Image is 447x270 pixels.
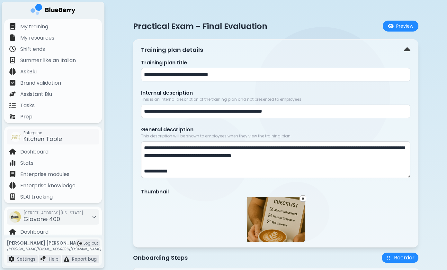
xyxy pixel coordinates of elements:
[9,46,16,52] img: file icon
[72,256,97,262] p: Report bug
[20,79,61,87] p: Brand validation
[20,228,49,236] p: Dashboard
[141,45,203,54] p: Training plan details
[20,34,54,42] p: My resources
[383,21,418,32] button: Preview
[388,23,394,29] img: Preview
[7,240,101,246] p: [PERSON_NAME] [PERSON_NAME]
[9,102,16,108] img: file icon
[9,91,16,97] img: file icon
[404,45,410,55] img: down chevron
[20,193,53,201] p: SLAI tracking
[40,256,46,262] img: file icon
[20,68,37,76] p: AskBlu
[9,79,16,86] img: file icon
[31,4,76,17] img: company logo
[9,171,16,177] img: file icon
[133,21,267,32] h1: Practical Exam - Final Evaluation
[20,90,52,98] p: Assistant Blu
[141,188,410,196] p: Thumbnail
[20,102,35,109] p: Tasks
[9,182,16,189] img: file icon
[17,256,35,262] p: Settings
[9,256,14,262] img: file icon
[9,57,16,63] img: file icon
[9,228,16,235] img: file icon
[11,132,21,142] img: company thumbnail
[77,241,82,246] img: logout
[20,171,69,178] p: Enterprise modules
[9,34,16,41] img: file icon
[141,134,410,139] p: This description will be shown to employees when they view the training plan
[23,215,60,223] span: Giovane 400
[9,160,16,166] img: file icon
[7,247,101,252] p: [PERSON_NAME][EMAIL_ADDRESS][DOMAIN_NAME]
[84,241,98,246] span: Log out
[23,210,83,216] span: [STREET_ADDRESS][US_STATE]
[20,148,49,156] p: Dashboard
[9,113,16,120] img: file icon
[300,195,306,202] img: upload
[141,59,410,67] p: Training plan title
[20,182,76,190] p: Enterprise knowledge
[9,211,21,223] img: company thumbnail
[49,256,58,262] p: Help
[382,253,418,263] button: Reorder
[141,97,410,102] p: This is an internal description of the training plan and not presented to employees
[23,135,62,143] span: Kitchen Table
[20,23,48,31] p: My training
[133,253,188,262] h2: Onboarding Steps
[141,126,410,134] p: General description
[9,68,16,75] img: file icon
[247,197,305,242] img: bd2e542d-069b-4adc-bb59-22114e26402b-ChatGPT_Image_Aug_7__2025_at_03_32_20_PM.png
[20,113,32,121] p: Prep
[20,57,76,64] p: Summer like an Italian
[9,193,16,200] img: file icon
[23,130,62,135] span: Enterprise
[386,255,391,261] img: Reorder
[9,148,16,155] img: file icon
[141,89,410,97] p: Internal description
[9,23,16,30] img: file icon
[20,159,33,167] p: Stats
[64,256,69,262] img: file icon
[20,45,45,53] p: Shift ends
